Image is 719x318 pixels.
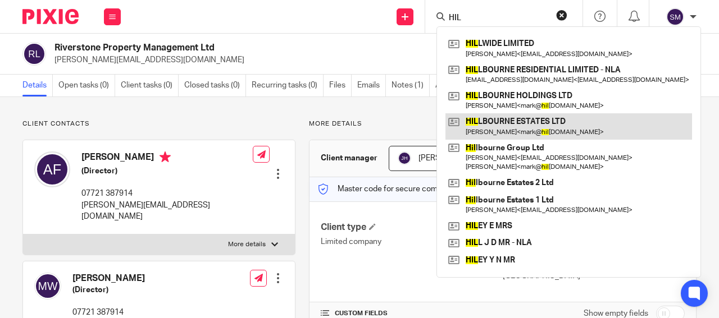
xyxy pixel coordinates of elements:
[418,154,480,162] span: [PERSON_NAME]
[160,151,171,163] i: Primary
[54,54,544,66] p: [PERSON_NAME][EMAIL_ADDRESS][DOMAIN_NAME]
[666,8,684,26] img: svg%3E
[321,222,503,233] h4: Client type
[81,151,253,165] h4: [PERSON_NAME]
[357,75,386,96] a: Emails
[309,119,697,128] p: More details
[22,75,53,96] a: Details
[81,165,253,177] h5: (Director)
[318,183,512,195] p: Master code for secure communications and files
[22,42,46,66] img: svg%3E
[435,75,476,96] a: Audit logs
[228,240,266,249] p: More details
[22,119,295,128] p: Client contacts
[321,309,503,318] h4: CUSTOM FIELDS
[398,151,411,165] img: svg%3E
[329,75,352,96] a: Files
[72,273,201,284] h4: [PERSON_NAME]
[22,9,79,24] img: Pixie
[448,13,549,24] input: Search
[81,200,253,223] p: [PERSON_NAME][EMAIL_ADDRESS][DOMAIN_NAME]
[556,10,567,21] button: Clear
[321,236,503,247] p: Limited company
[121,75,179,96] a: Client tasks (0)
[34,151,70,187] img: svg%3E
[34,273,61,299] img: svg%3E
[54,42,446,54] h2: Riverstone Property Management Ltd
[252,75,324,96] a: Recurring tasks (0)
[184,75,246,96] a: Closed tasks (0)
[321,153,377,164] h3: Client manager
[81,188,253,199] p: 07721 387914
[392,75,430,96] a: Notes (1)
[72,284,201,296] h5: (Director)
[58,75,115,96] a: Open tasks (0)
[72,307,201,318] p: 07721 387914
